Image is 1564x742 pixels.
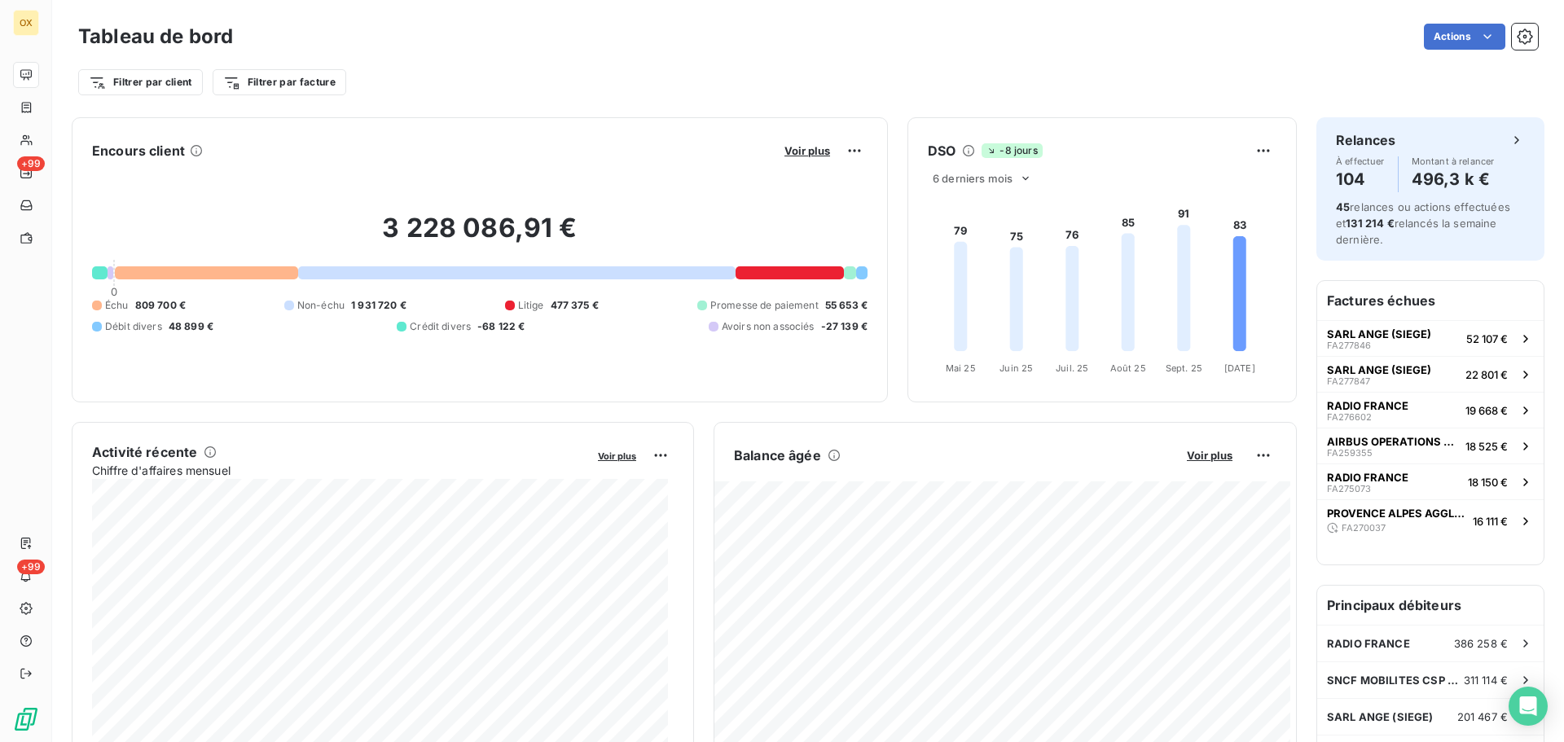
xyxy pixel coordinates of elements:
button: Voir plus [780,143,835,158]
span: 201 467 € [1457,710,1508,723]
span: FA277847 [1327,376,1370,386]
button: RADIO FRANCEFA27507318 150 € [1317,463,1544,499]
h4: 496,3 k € [1412,166,1495,192]
span: 19 668 € [1465,404,1508,417]
button: Voir plus [1182,448,1237,463]
tspan: Mai 25 [946,362,976,374]
span: Avoirs non associés [722,319,815,334]
h3: Tableau de bord [78,22,233,51]
button: RADIO FRANCEFA27660219 668 € [1317,392,1544,428]
span: 52 107 € [1466,332,1508,345]
span: 386 258 € [1454,637,1508,650]
button: SARL ANGE (SIEGE)FA27784652 107 € [1317,320,1544,356]
span: Chiffre d'affaires mensuel [92,462,586,479]
span: Crédit divers [410,319,471,334]
span: RADIO FRANCE [1327,471,1408,484]
tspan: Sept. 25 [1166,362,1202,374]
span: Débit divers [105,319,162,334]
span: Voir plus [1187,449,1232,462]
h6: DSO [928,141,956,160]
tspan: Juin 25 [999,362,1033,374]
span: +99 [17,156,45,171]
span: 311 114 € [1464,674,1508,687]
h6: Factures échues [1317,281,1544,320]
button: Filtrer par facture [213,69,346,95]
span: -27 139 € [821,319,868,334]
span: Voir plus [784,144,830,157]
span: 0 [111,285,117,298]
span: 55 653 € [825,298,868,313]
div: OX [13,10,39,36]
span: 6 derniers mois [933,172,1013,185]
span: Promesse de paiement [710,298,819,313]
button: SARL ANGE (SIEGE)FA27784722 801 € [1317,356,1544,392]
h6: Balance âgée [734,446,821,465]
span: 16 111 € [1473,515,1508,528]
span: Voir plus [598,450,636,462]
span: 131 214 € [1346,217,1394,230]
span: FA259355 [1327,448,1373,458]
span: RADIO FRANCE [1327,637,1410,650]
span: Litige [518,298,544,313]
span: Non-échu [297,298,345,313]
tspan: Août 25 [1110,362,1146,374]
span: SARL ANGE (SIEGE) [1327,363,1431,376]
span: -68 122 € [477,319,525,334]
button: AIRBUS OPERATIONS GMBHFA25935518 525 € [1317,428,1544,463]
button: PROVENCE ALPES AGGLOMERATIONFA27003716 111 € [1317,499,1544,542]
span: +99 [17,560,45,574]
h6: Encours client [92,141,185,160]
span: 1 931 720 € [351,298,406,313]
button: Voir plus [593,448,641,463]
span: À effectuer [1336,156,1385,166]
span: FA276602 [1327,412,1372,422]
div: Open Intercom Messenger [1509,687,1548,726]
span: FA277846 [1327,340,1371,350]
span: relances ou actions effectuées et relancés la semaine dernière. [1336,200,1510,246]
span: Échu [105,298,129,313]
button: Filtrer par client [78,69,203,95]
span: 809 700 € [135,298,186,313]
span: SARL ANGE (SIEGE) [1327,327,1431,340]
span: FA270037 [1342,523,1386,533]
span: 477 375 € [551,298,599,313]
span: 22 801 € [1465,368,1508,381]
span: PROVENCE ALPES AGGLOMERATION [1327,507,1466,520]
span: AIRBUS OPERATIONS GMBH [1327,435,1459,448]
span: 45 [1336,200,1350,213]
span: SARL ANGE (SIEGE) [1327,710,1434,723]
span: FA275073 [1327,484,1371,494]
button: Actions [1424,24,1505,50]
h4: 104 [1336,166,1385,192]
span: Montant à relancer [1412,156,1495,166]
img: Logo LeanPay [13,706,39,732]
span: 18 525 € [1465,440,1508,453]
h6: Principaux débiteurs [1317,586,1544,625]
span: 18 150 € [1468,476,1508,489]
span: 48 899 € [169,319,213,334]
span: -8 jours [982,143,1042,158]
h6: Relances [1336,130,1395,150]
h2: 3 228 086,91 € [92,212,868,261]
tspan: [DATE] [1224,362,1255,374]
h6: Activité récente [92,442,197,462]
span: RADIO FRANCE [1327,399,1408,412]
span: SNCF MOBILITES CSP CFO [1327,674,1464,687]
tspan: Juil. 25 [1056,362,1088,374]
